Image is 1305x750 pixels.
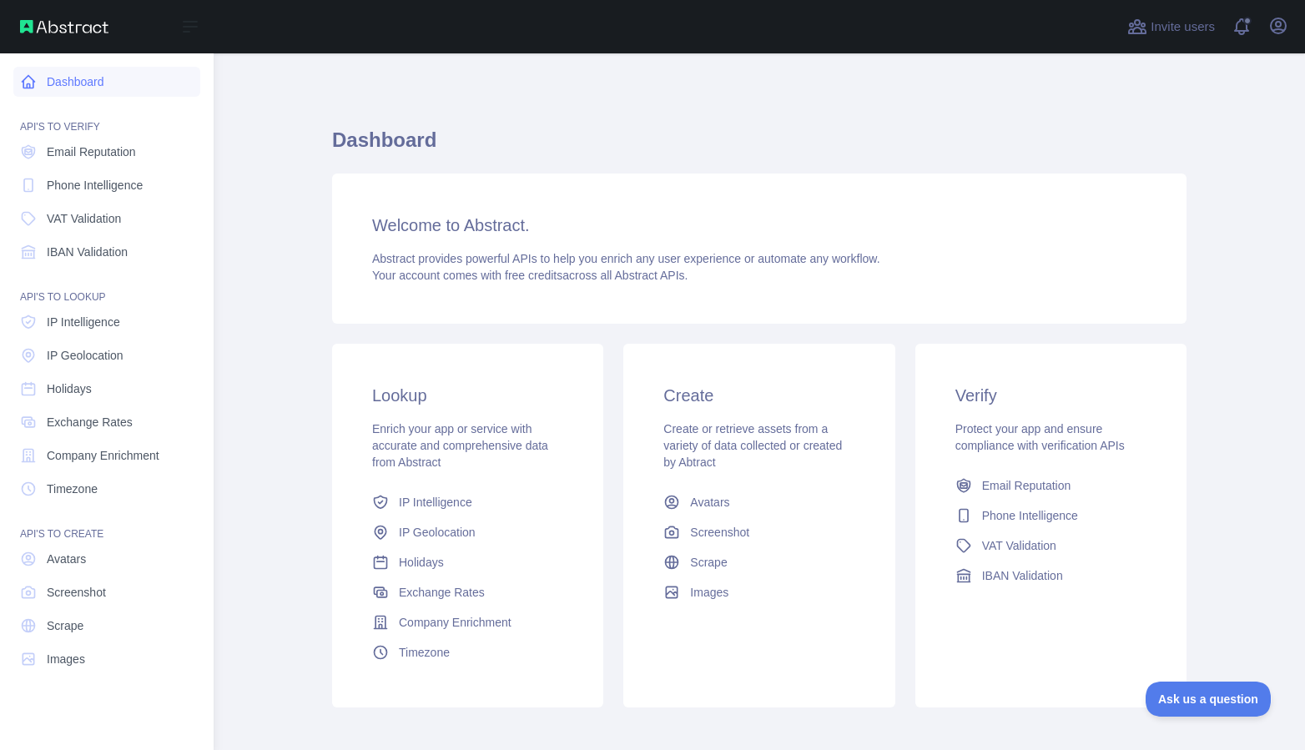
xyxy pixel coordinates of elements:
[657,547,861,577] a: Scrape
[399,494,472,511] span: IP Intelligence
[955,384,1146,407] h3: Verify
[399,524,476,541] span: IP Geolocation
[47,551,86,567] span: Avatars
[47,380,92,397] span: Holidays
[372,214,1146,237] h3: Welcome to Abstract.
[955,422,1125,452] span: Protect your app and ensure compliance with verification APIs
[47,584,106,601] span: Screenshot
[332,127,1187,167] h1: Dashboard
[982,507,1078,524] span: Phone Intelligence
[1146,682,1272,717] iframe: Toggle Customer Support
[13,440,200,471] a: Company Enrichment
[20,20,108,33] img: Abstract API
[13,237,200,267] a: IBAN Validation
[365,487,570,517] a: IP Intelligence
[657,577,861,607] a: Images
[13,307,200,337] a: IP Intelligence
[13,137,200,167] a: Email Reputation
[505,269,562,282] span: free credits
[657,487,861,517] a: Avatars
[365,607,570,637] a: Company Enrichment
[1124,13,1218,40] button: Invite users
[949,501,1153,531] a: Phone Intelligence
[690,554,727,571] span: Scrape
[949,531,1153,561] a: VAT Validation
[13,644,200,674] a: Images
[365,517,570,547] a: IP Geolocation
[399,644,450,661] span: Timezone
[365,547,570,577] a: Holidays
[690,524,749,541] span: Screenshot
[13,474,200,504] a: Timezone
[47,414,133,430] span: Exchange Rates
[13,67,200,97] a: Dashboard
[690,494,729,511] span: Avatars
[47,617,83,634] span: Scrape
[399,614,511,631] span: Company Enrichment
[47,244,128,260] span: IBAN Validation
[399,554,444,571] span: Holidays
[47,447,159,464] span: Company Enrichment
[13,100,200,133] div: API'S TO VERIFY
[13,407,200,437] a: Exchange Rates
[949,561,1153,591] a: IBAN Validation
[663,384,854,407] h3: Create
[690,584,728,601] span: Images
[982,567,1063,584] span: IBAN Validation
[949,471,1153,501] a: Email Reputation
[663,422,842,469] span: Create or retrieve assets from a variety of data collected or created by Abtract
[13,577,200,607] a: Screenshot
[399,584,485,601] span: Exchange Rates
[47,210,121,227] span: VAT Validation
[13,270,200,304] div: API'S TO LOOKUP
[13,204,200,234] a: VAT Validation
[1151,18,1215,37] span: Invite users
[13,507,200,541] div: API'S TO CREATE
[47,143,136,160] span: Email Reputation
[372,269,688,282] span: Your account comes with across all Abstract APIs.
[365,577,570,607] a: Exchange Rates
[47,314,120,330] span: IP Intelligence
[365,637,570,667] a: Timezone
[13,611,200,641] a: Scrape
[13,374,200,404] a: Holidays
[47,347,123,364] span: IP Geolocation
[13,170,200,200] a: Phone Intelligence
[657,517,861,547] a: Screenshot
[47,651,85,667] span: Images
[982,537,1056,554] span: VAT Validation
[372,384,563,407] h3: Lookup
[982,477,1071,494] span: Email Reputation
[372,252,880,265] span: Abstract provides powerful APIs to help you enrich any user experience or automate any workflow.
[47,177,143,194] span: Phone Intelligence
[13,340,200,370] a: IP Geolocation
[13,544,200,574] a: Avatars
[372,422,548,469] span: Enrich your app or service with accurate and comprehensive data from Abstract
[47,481,98,497] span: Timezone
